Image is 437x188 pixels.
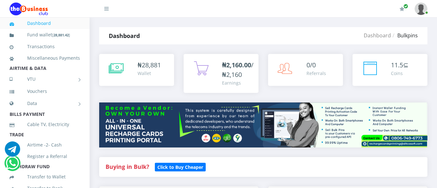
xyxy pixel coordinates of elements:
span: 11.5 [391,61,403,69]
a: Transfer to Wallet [10,169,80,184]
small: [ ] [52,33,70,37]
a: ₦28,881 Wallet [99,54,174,86]
strong: Buying in Bulk? [106,163,149,170]
a: 0/0 Referrals [268,54,343,86]
span: /₦2,160 [222,61,253,79]
div: ₦ [138,60,161,70]
div: Coins [391,70,409,77]
a: Airtime -2- Cash [10,138,80,152]
a: ₦2,160.00/₦2,160 Earnings [184,54,258,93]
b: Click to Buy Cheaper [157,164,203,170]
span: 0/0 [306,61,316,69]
a: Cable TV, Electricity [10,117,80,132]
b: 28,881.42 [53,33,69,37]
i: Renew/Upgrade Subscription [400,6,404,11]
b: ₦2,160.00 [222,61,251,69]
a: Register a Referral [10,149,80,164]
div: ⊆ [391,60,409,70]
a: Dashboard [364,32,391,39]
a: Dashboard [10,16,80,31]
a: Vouchers [10,84,80,99]
a: VTU [10,71,80,87]
div: Wallet [138,70,161,77]
img: User [415,3,427,15]
div: Earnings [222,79,253,86]
span: Renew/Upgrade Subscription [403,4,408,9]
strong: Dashboard [109,32,140,40]
div: Referrals [306,70,326,77]
img: multitenant_rcp.png [99,102,427,147]
a: Click to Buy Cheaper [155,163,206,170]
a: Fund wallet[28,881.42] [10,27,80,42]
a: Chat for support [6,160,19,171]
img: Logo [10,3,48,15]
a: Chat for support [5,146,20,157]
a: Transactions [10,39,80,54]
li: Bulkpins [391,32,418,39]
span: 28,881 [142,61,161,69]
a: Data [10,95,80,111]
a: Miscellaneous Payments [10,51,80,65]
